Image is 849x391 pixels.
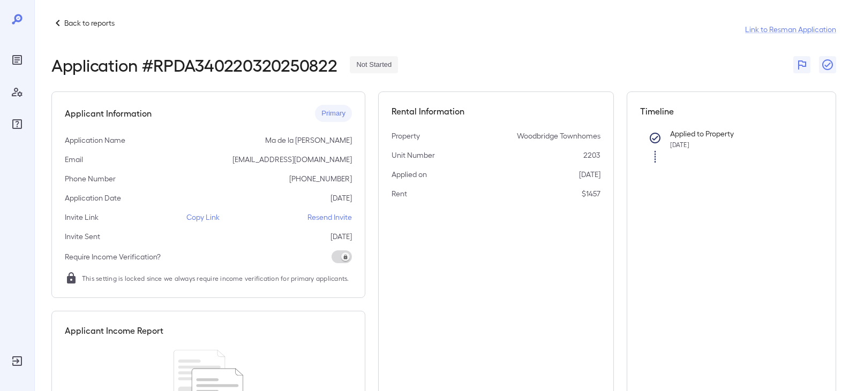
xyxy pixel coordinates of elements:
p: Application Date [65,193,121,203]
span: This setting is locked since we always require income verification for primary applicants. [82,273,349,283]
div: FAQ [9,116,26,133]
h5: Applicant Income Report [65,324,163,337]
p: 2203 [583,150,600,160]
p: Woodbridge Townhomes [517,131,600,141]
p: [DATE] [579,169,600,180]
div: Log Out [9,352,26,370]
div: Manage Users [9,83,26,101]
h5: Applicant Information [65,107,152,120]
p: [DATE] [330,231,352,242]
p: Application Name [65,135,125,145]
p: Rent [392,188,407,199]
h5: Timeline [640,105,823,118]
p: Invite Link [65,212,99,223]
p: Applied on [392,169,427,180]
p: Back to reports [64,18,115,28]
span: [DATE] [670,141,689,148]
h2: Application # RPDA340220320250822 [51,55,337,74]
p: Require Income Verification? [65,251,161,262]
button: Close Report [819,56,836,73]
p: $1457 [582,188,600,199]
p: Phone Number [65,173,116,184]
span: Primary [315,109,352,119]
p: Resend Invite [307,212,352,223]
p: Unit Number [392,150,435,160]
p: Email [65,154,83,165]
button: Flag Report [793,56,810,73]
p: [DATE] [330,193,352,203]
div: Reports [9,51,26,68]
h5: Rental Information [392,105,600,118]
p: [EMAIL_ADDRESS][DOMAIN_NAME] [232,154,352,165]
a: Link to Resman Application [745,24,836,35]
p: Copy Link [186,212,220,223]
p: Invite Sent [65,231,100,242]
p: Applied to Property [670,128,806,139]
p: Property [392,131,420,141]
p: Ma de la [PERSON_NAME] [265,135,352,145]
p: [PHONE_NUMBER] [289,173,352,184]
span: Not Started [350,60,398,70]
